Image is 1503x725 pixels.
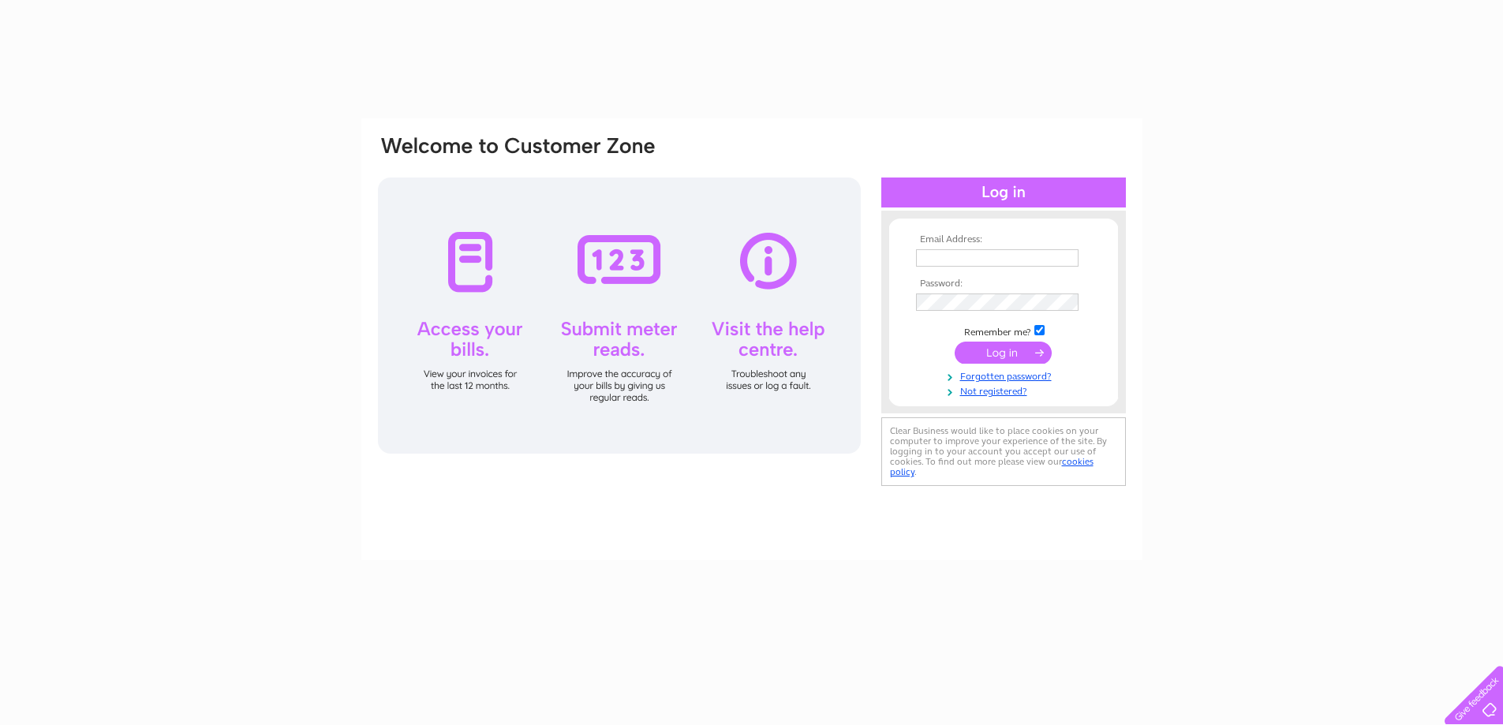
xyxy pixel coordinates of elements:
[912,323,1095,338] td: Remember me?
[955,342,1052,364] input: Submit
[890,456,1094,477] a: cookies policy
[916,383,1095,398] a: Not registered?
[916,368,1095,383] a: Forgotten password?
[881,417,1126,486] div: Clear Business would like to place cookies on your computer to improve your experience of the sit...
[912,234,1095,245] th: Email Address:
[912,278,1095,290] th: Password:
